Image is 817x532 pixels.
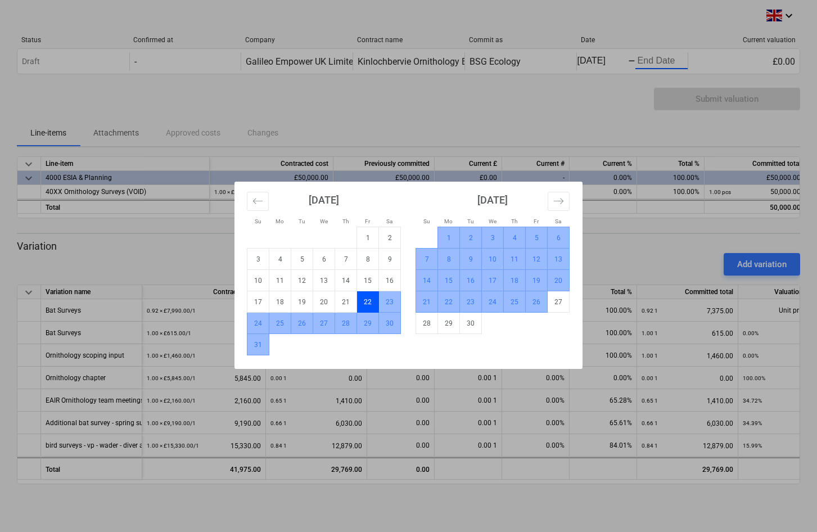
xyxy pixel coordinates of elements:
[416,291,438,313] td: Choose Sunday, September 21, 2025 as your check-out date. It's available.
[247,249,269,270] td: Choose Sunday, August 3, 2025 as your check-out date. It's available.
[504,270,526,291] td: Choose Thursday, September 18, 2025 as your check-out date. It's available.
[357,249,379,270] td: Choose Friday, August 8, 2025 as your check-out date. It's available.
[548,227,570,249] td: Choose Saturday, September 6, 2025 as your check-out date. It's available.
[438,249,460,270] td: Choose Monday, September 8, 2025 as your check-out date. It's available.
[416,313,438,334] td: Choose Sunday, September 28, 2025 as your check-out date. It's available.
[460,227,482,249] td: Choose Tuesday, September 2, 2025 as your check-out date. It's available.
[467,218,474,224] small: Tu
[438,291,460,313] td: Choose Monday, September 22, 2025 as your check-out date. It's available.
[423,218,430,224] small: Su
[379,313,401,334] td: Choose Saturday, August 30, 2025 as your check-out date. It's available.
[357,313,379,334] td: Choose Friday, August 29, 2025 as your check-out date. It's available.
[357,291,379,313] td: Selected. Friday, August 22, 2025
[247,291,269,313] td: Choose Sunday, August 17, 2025 as your check-out date. It's available.
[460,313,482,334] td: Choose Tuesday, September 30, 2025 as your check-out date. It's available.
[247,270,269,291] td: Choose Sunday, August 10, 2025 as your check-out date. It's available.
[342,218,349,224] small: Th
[548,249,570,270] td: Choose Saturday, September 13, 2025 as your check-out date. It's available.
[489,218,496,224] small: We
[335,291,357,313] td: Choose Thursday, August 21, 2025 as your check-out date. It's available.
[526,249,548,270] td: Choose Friday, September 12, 2025 as your check-out date. It's available.
[379,249,401,270] td: Choose Saturday, August 9, 2025 as your check-out date. It's available.
[379,270,401,291] td: Choose Saturday, August 16, 2025 as your check-out date. It's available.
[269,270,291,291] td: Choose Monday, August 11, 2025 as your check-out date. It's available.
[482,270,504,291] td: Choose Wednesday, September 17, 2025 as your check-out date. It's available.
[548,291,570,313] td: Not available. Saturday, September 27, 2025
[504,249,526,270] td: Choose Thursday, September 11, 2025 as your check-out date. It's available.
[313,313,335,334] td: Choose Wednesday, August 27, 2025 as your check-out date. It's available.
[438,270,460,291] td: Choose Monday, September 15, 2025 as your check-out date. It's available.
[299,218,305,224] small: Tu
[335,249,357,270] td: Choose Thursday, August 7, 2025 as your check-out date. It's available.
[555,218,561,224] small: Sa
[482,291,504,313] td: Choose Wednesday, September 24, 2025 as your check-out date. It's available.
[269,249,291,270] td: Choose Monday, August 4, 2025 as your check-out date. It's available.
[357,227,379,249] td: Choose Friday, August 1, 2025 as your check-out date. It's available.
[386,218,392,224] small: Sa
[416,270,438,291] td: Choose Sunday, September 14, 2025 as your check-out date. It's available.
[482,249,504,270] td: Choose Wednesday, September 10, 2025 as your check-out date. It's available.
[438,227,460,249] td: Choose Monday, September 1, 2025 as your check-out date. It's available.
[313,270,335,291] td: Choose Wednesday, August 13, 2025 as your check-out date. It's available.
[291,270,313,291] td: Choose Tuesday, August 12, 2025 as your check-out date. It's available.
[504,227,526,249] td: Choose Thursday, September 4, 2025 as your check-out date. It's available.
[460,270,482,291] td: Choose Tuesday, September 16, 2025 as your check-out date. It's available.
[309,194,339,206] strong: [DATE]
[357,270,379,291] td: Choose Friday, August 15, 2025 as your check-out date. It's available.
[534,218,539,224] small: Fr
[320,218,328,224] small: We
[477,194,508,206] strong: [DATE]
[526,227,548,249] td: Choose Friday, September 5, 2025 as your check-out date. It's available.
[313,249,335,270] td: Choose Wednesday, August 6, 2025 as your check-out date. It's available.
[482,227,504,249] td: Choose Wednesday, September 3, 2025 as your check-out date. It's available.
[379,227,401,249] td: Choose Saturday, August 2, 2025 as your check-out date. It's available.
[247,313,269,334] td: Choose Sunday, August 24, 2025 as your check-out date. It's available.
[291,313,313,334] td: Choose Tuesday, August 26, 2025 as your check-out date. It's available.
[526,270,548,291] td: Choose Friday, September 19, 2025 as your check-out date. It's available.
[511,218,518,224] small: Th
[255,218,261,224] small: Su
[526,291,548,313] td: Not available. Friday, September 26, 2025
[335,313,357,334] td: Choose Thursday, August 28, 2025 as your check-out date. It's available.
[247,192,269,211] button: Move backward to switch to the previous month.
[548,270,570,291] td: Choose Saturday, September 20, 2025 as your check-out date. It's available.
[276,218,284,224] small: Mo
[438,313,460,334] td: Choose Monday, September 29, 2025 as your check-out date. It's available.
[548,192,570,211] button: Move forward to switch to the next month.
[269,313,291,334] td: Choose Monday, August 25, 2025 as your check-out date. It's available.
[460,291,482,313] td: Choose Tuesday, September 23, 2025 as your check-out date. It's available.
[460,249,482,270] td: Choose Tuesday, September 9, 2025 as your check-out date. It's available.
[247,334,269,355] td: Choose Sunday, August 31, 2025 as your check-out date. It's available.
[365,218,370,224] small: Fr
[335,270,357,291] td: Choose Thursday, August 14, 2025 as your check-out date. It's available.
[416,249,438,270] td: Choose Sunday, September 7, 2025 as your check-out date. It's available.
[379,291,401,313] td: Choose Saturday, August 23, 2025 as your check-out date. It's available.
[504,291,526,313] td: Choose Thursday, September 25, 2025 as your check-out date. It's available.
[291,291,313,313] td: Choose Tuesday, August 19, 2025 as your check-out date. It's available.
[291,249,313,270] td: Choose Tuesday, August 5, 2025 as your check-out date. It's available.
[234,182,583,369] div: Calendar
[444,218,453,224] small: Mo
[313,291,335,313] td: Choose Wednesday, August 20, 2025 as your check-out date. It's available.
[269,291,291,313] td: Choose Monday, August 18, 2025 as your check-out date. It's available.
